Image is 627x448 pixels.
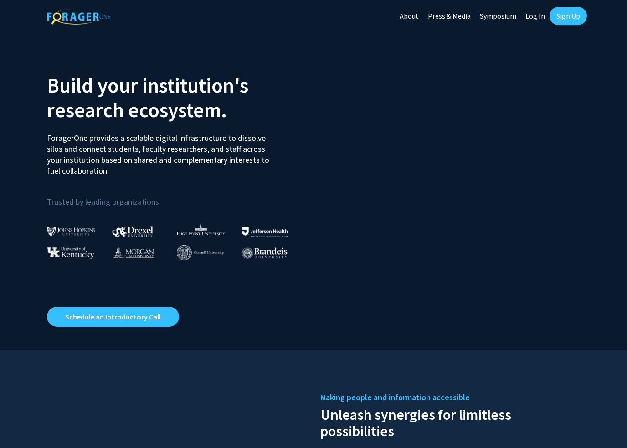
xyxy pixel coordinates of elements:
[320,404,580,439] h2: Unleash synergies for limitless possibilities
[320,391,580,404] h5: Making people and information accessible
[242,247,288,259] img: Brandeis University
[177,245,224,260] img: Cornell University
[47,9,111,25] img: ForagerOne Logo
[47,307,179,327] a: Opens in a new tab
[112,247,154,258] img: Morgan State University
[112,226,153,237] img: Drexel University
[47,184,307,209] p: Trusted by leading organizations
[47,126,276,176] p: ForagerOne provides a scalable digital infrastructure to dissolve silos and connect students, fac...
[550,7,587,25] a: Sign Up
[177,224,225,235] img: High Point University
[242,227,288,236] img: Thomas Jefferson University
[47,247,94,259] img: University of Kentucky
[47,227,95,236] img: Johns Hopkins University
[47,73,307,122] h2: Build your institution's research ecosystem.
